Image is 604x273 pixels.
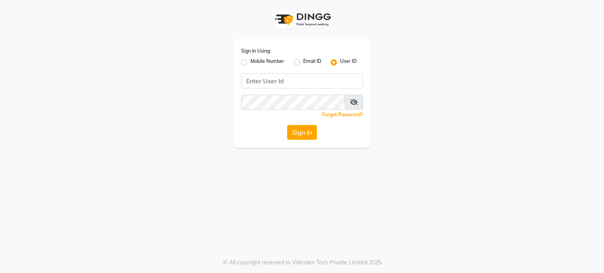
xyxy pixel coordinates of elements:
[241,48,271,55] label: Sign In Using:
[322,112,363,117] a: Forgot Password?
[271,8,333,31] img: logo1.svg
[303,58,321,67] label: Email ID
[241,73,363,88] input: Username
[340,58,357,67] label: User ID
[241,95,345,110] input: Username
[250,58,284,67] label: Mobile Number
[287,125,317,140] button: Sign In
